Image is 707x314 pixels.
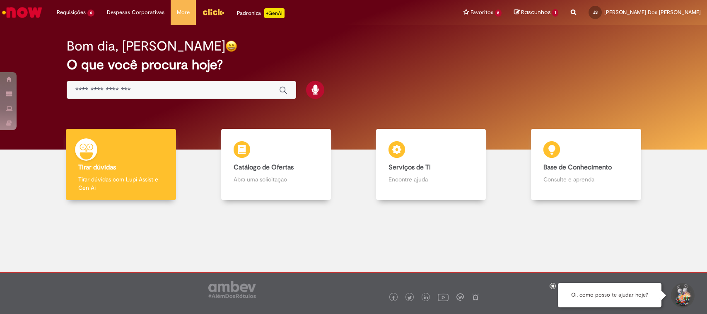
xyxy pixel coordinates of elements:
span: Requisições [57,8,86,17]
p: +GenAi [264,8,285,18]
a: Base de Conhecimento Consulte e aprenda [509,129,664,200]
span: 6 [87,10,94,17]
b: Catálogo de Ofertas [234,163,294,171]
img: happy-face.png [225,40,237,52]
span: 8 [495,10,502,17]
div: Padroniza [237,8,285,18]
img: logo_footer_twitter.png [408,296,412,300]
span: Despesas Corporativas [107,8,164,17]
img: logo_footer_naosei.png [472,293,479,301]
h2: O que você procura hoje? [67,58,640,72]
p: Encontre ajuda [388,175,473,184]
img: logo_footer_ambev_rotulo_gray.png [208,281,256,298]
p: Consulte e aprenda [543,175,628,184]
button: Iniciar Conversa de Suporte [670,283,695,308]
span: 1 [552,9,558,17]
h2: Bom dia, [PERSON_NAME] [67,39,225,53]
img: logo_footer_workplace.png [456,293,464,301]
img: logo_footer_youtube.png [438,292,449,302]
p: Tirar dúvidas com Lupi Assist e Gen Ai [78,175,163,192]
div: Oi, como posso te ajudar hoje? [558,283,661,307]
img: logo_footer_facebook.png [391,296,396,300]
a: Serviços de TI Encontre ajuda [354,129,509,200]
p: Abra uma solicitação [234,175,319,184]
img: click_logo_yellow_360x200.png [202,6,224,18]
b: Base de Conhecimento [543,163,612,171]
span: JS [593,10,598,15]
b: Tirar dúvidas [78,163,116,171]
img: logo_footer_linkedin.png [424,295,428,300]
span: More [177,8,190,17]
span: Rascunhos [521,8,551,16]
img: ServiceNow [1,4,43,21]
b: Serviços de TI [388,163,431,171]
a: Tirar dúvidas Tirar dúvidas com Lupi Assist e Gen Ai [43,129,198,200]
span: Favoritos [471,8,493,17]
span: [PERSON_NAME] Dos [PERSON_NAME] [604,9,701,16]
a: Rascunhos [514,9,558,17]
a: Catálogo de Ofertas Abra uma solicitação [198,129,353,200]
